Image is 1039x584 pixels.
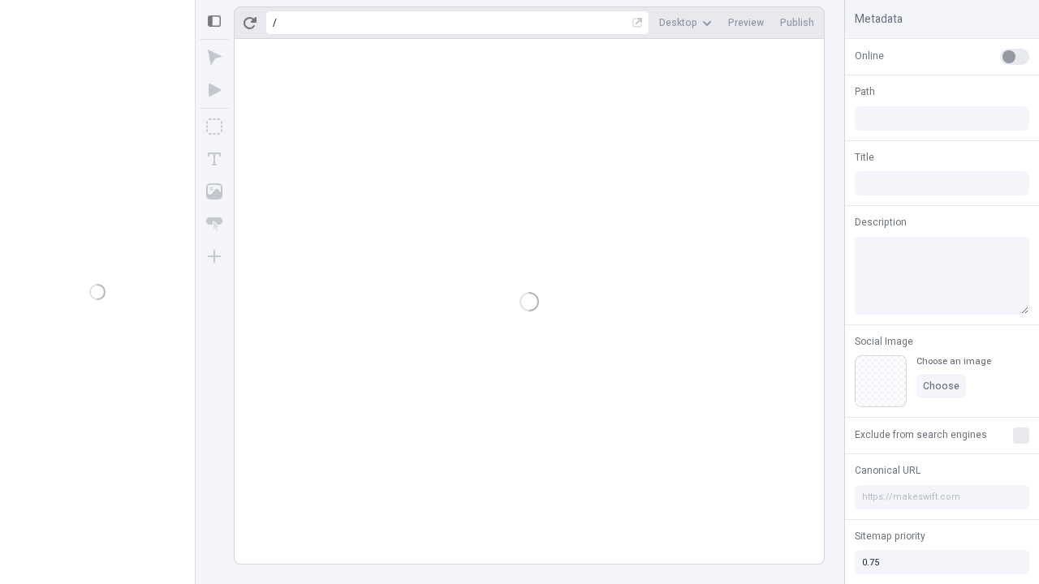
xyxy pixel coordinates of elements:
[273,16,277,29] div: /
[722,11,770,35] button: Preview
[855,485,1029,509] input: https://makeswift.com
[923,380,959,393] span: Choose
[855,427,987,442] span: Exclude from search engines
[855,84,875,99] span: Path
[855,463,920,478] span: Canonical URL
[774,11,821,35] button: Publish
[855,150,874,165] span: Title
[653,11,718,35] button: Desktop
[916,374,966,398] button: Choose
[855,215,907,230] span: Description
[200,209,229,238] button: Button
[200,112,229,141] button: Box
[855,529,925,543] span: Sitemap priority
[916,355,991,367] div: Choose an image
[728,16,764,29] span: Preview
[855,49,884,63] span: Online
[659,16,697,29] span: Desktop
[200,177,229,206] button: Image
[855,334,913,349] span: Social Image
[200,144,229,174] button: Text
[780,16,814,29] span: Publish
